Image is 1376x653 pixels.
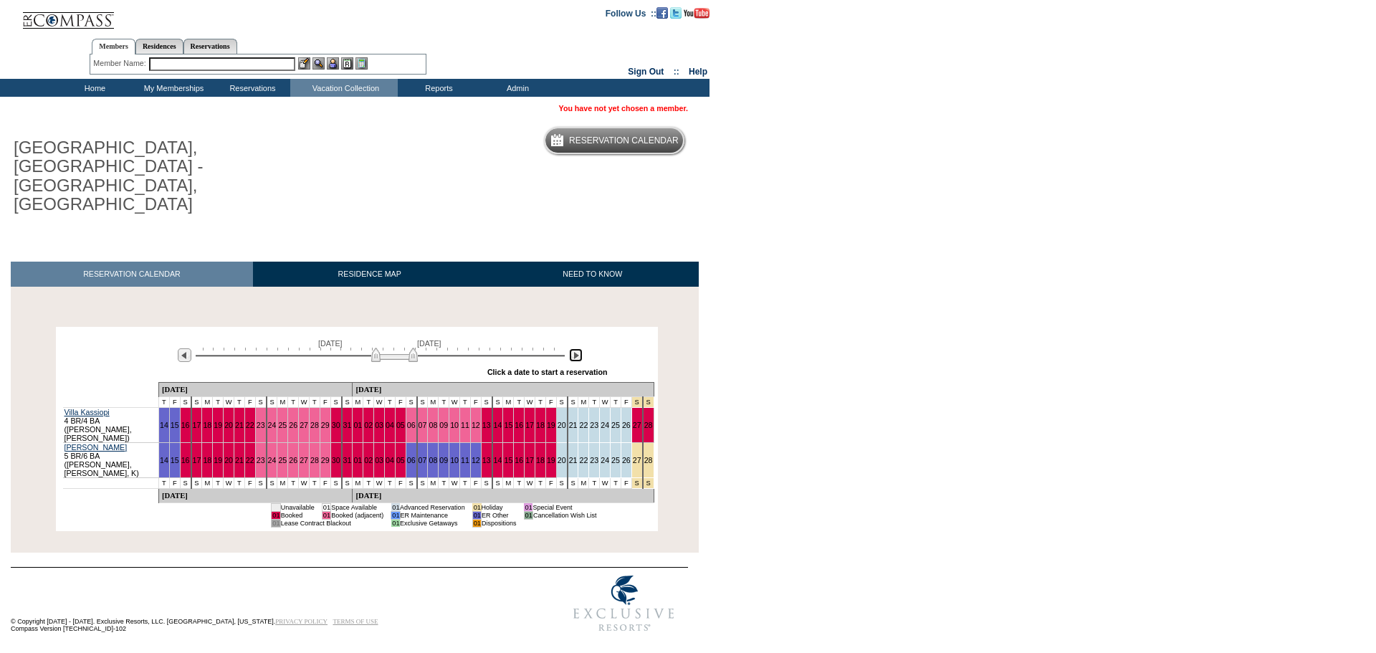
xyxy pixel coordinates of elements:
td: S [191,396,202,407]
td: Dispositions [482,519,517,527]
td: 01 [322,511,330,519]
a: 11 [461,421,469,429]
td: Vacation Collection [290,79,398,97]
td: T [439,396,449,407]
td: T [514,477,525,488]
td: T [439,477,449,488]
td: Follow Us :: [606,7,656,19]
td: F [320,396,330,407]
td: 01 [322,503,330,511]
td: M [353,477,363,488]
td: S [492,477,503,488]
td: T [234,396,244,407]
a: 24 [268,456,277,464]
img: View [312,57,325,70]
a: 31 [343,456,352,464]
td: S [406,396,416,407]
a: 03 [375,456,383,464]
td: F [470,477,481,488]
a: 09 [439,456,448,464]
a: 14 [494,456,502,464]
td: W [600,396,611,407]
td: © Copyright [DATE] - [DATE]. Exclusive Resorts, LLC. [GEOGRAPHIC_DATA], [US_STATE]. Compass Versi... [11,568,512,639]
a: 22 [246,421,254,429]
span: :: [674,67,679,77]
span: [DATE] [417,339,441,348]
td: ER Other [482,511,517,519]
a: 19 [547,456,555,464]
td: Reservations [211,79,290,97]
td: T [460,477,471,488]
td: 5 BR/6 BA ([PERSON_NAME], [PERSON_NAME], K) [63,442,159,477]
td: Independence Day 2026 - Saturday to Saturday [643,396,654,407]
td: 01 [391,519,400,527]
td: F [244,477,255,488]
a: 24 [268,421,277,429]
td: Independence Day 2026 - Saturday to Saturday [631,477,642,488]
a: 04 [386,421,394,429]
a: 12 [472,421,480,429]
a: 23 [257,421,265,429]
td: S [406,477,416,488]
td: T [460,396,471,407]
td: T [385,396,396,407]
a: 22 [579,421,588,429]
td: S [481,477,492,488]
a: 10 [450,421,459,429]
td: S [255,477,266,488]
td: T [535,477,546,488]
td: 01 [391,511,400,519]
td: F [621,477,631,488]
td: 01 [272,503,280,511]
a: 21 [569,421,578,429]
td: 4 BR/4 BA ([PERSON_NAME], [PERSON_NAME]) [63,407,159,442]
a: 22 [579,456,588,464]
a: 18 [536,421,545,429]
td: T [213,477,224,488]
td: M [503,477,514,488]
a: 08 [429,456,437,464]
a: 26 [622,421,631,429]
a: 14 [160,421,168,429]
td: F [470,396,481,407]
img: Exclusive Resorts [560,568,688,639]
a: 15 [171,421,179,429]
a: 05 [396,421,405,429]
a: Help [689,67,707,77]
td: Holiday [482,503,517,511]
a: 02 [364,421,373,429]
a: 21 [235,456,244,464]
a: 25 [278,456,287,464]
img: Subscribe to our YouTube Channel [684,8,709,19]
td: W [374,477,385,488]
a: 26 [622,456,631,464]
a: 21 [569,456,578,464]
a: Members [92,39,135,54]
td: Unavailable [280,503,315,511]
a: 07 [419,456,427,464]
td: T [385,477,396,488]
a: 08 [429,421,437,429]
td: Cancellation Wish List [532,511,596,519]
a: 15 [504,456,512,464]
td: F [621,396,631,407]
td: T [514,396,525,407]
a: 23 [590,456,598,464]
td: T [213,396,224,407]
td: M [428,396,439,407]
td: 01 [472,519,481,527]
a: 17 [193,456,201,464]
td: S [492,396,503,407]
a: 17 [193,421,201,429]
td: Special Event [532,503,596,511]
a: 16 [515,421,523,429]
td: M [578,396,589,407]
a: 12 [472,456,480,464]
a: [PERSON_NAME] [64,443,128,452]
td: F [545,396,556,407]
a: Residences [135,39,183,54]
td: W [449,396,460,407]
td: W [299,396,310,407]
a: 14 [160,456,168,464]
a: 20 [558,421,566,429]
